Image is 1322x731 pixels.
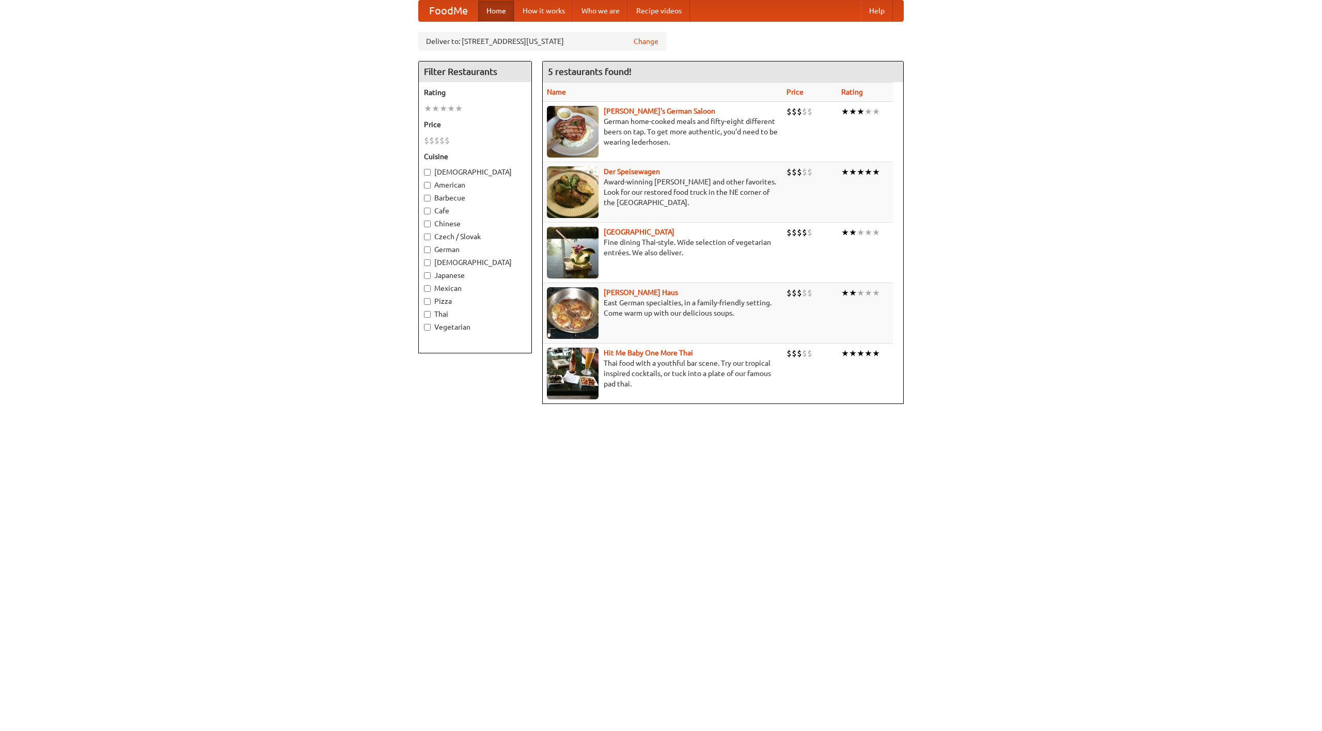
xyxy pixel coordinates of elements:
li: ★ [864,227,872,238]
label: Czech / Slovak [424,231,526,242]
input: Chinese [424,221,431,227]
a: Recipe videos [628,1,690,21]
a: Hit Me Baby One More Thai [604,349,693,357]
a: [GEOGRAPHIC_DATA] [604,228,674,236]
h5: Cuisine [424,151,526,162]
label: Mexican [424,283,526,293]
li: $ [797,227,802,238]
li: ★ [849,287,857,299]
label: Barbecue [424,193,526,203]
input: Barbecue [424,195,431,201]
div: Deliver to: [STREET_ADDRESS][US_STATE] [418,32,666,51]
p: Thai food with a youthful bar scene. Try our tropical inspired cocktails, or tuck into a plate of... [547,358,778,389]
input: Czech / Slovak [424,234,431,240]
li: ★ [857,166,864,178]
img: kohlhaus.jpg [547,287,599,339]
input: Vegetarian [424,324,431,331]
a: Price [786,88,804,96]
h5: Rating [424,87,526,98]
li: ★ [447,103,455,114]
img: satay.jpg [547,227,599,278]
li: $ [424,135,429,146]
img: speisewagen.jpg [547,166,599,218]
li: $ [786,287,792,299]
li: $ [792,106,797,117]
input: German [424,246,431,253]
li: ★ [455,103,463,114]
li: $ [429,135,434,146]
li: $ [434,135,439,146]
li: $ [792,227,797,238]
li: $ [445,135,450,146]
li: $ [792,166,797,178]
label: Chinese [424,219,526,229]
li: ★ [841,106,849,117]
input: [DEMOGRAPHIC_DATA] [424,259,431,266]
li: $ [807,348,812,359]
li: ★ [857,227,864,238]
li: ★ [864,166,872,178]
li: ★ [872,106,880,117]
li: ★ [857,106,864,117]
li: ★ [872,227,880,238]
li: $ [802,106,807,117]
li: ★ [849,106,857,117]
li: ★ [864,287,872,299]
a: Der Speisewagen [604,167,660,176]
li: ★ [857,287,864,299]
li: ★ [872,287,880,299]
li: $ [797,348,802,359]
ng-pluralize: 5 restaurants found! [548,67,632,76]
li: ★ [841,227,849,238]
label: German [424,244,526,255]
li: ★ [432,103,439,114]
label: Vegetarian [424,322,526,332]
li: ★ [864,348,872,359]
p: German home-cooked meals and fifty-eight different beers on tap. To get more authentic, you'd nee... [547,116,778,147]
li: $ [807,166,812,178]
li: $ [802,287,807,299]
a: Home [478,1,514,21]
li: $ [807,287,812,299]
li: $ [797,287,802,299]
h4: Filter Restaurants [419,61,531,82]
li: ★ [849,227,857,238]
input: Cafe [424,208,431,214]
a: Name [547,88,566,96]
label: Thai [424,309,526,319]
li: $ [802,166,807,178]
li: ★ [864,106,872,117]
li: ★ [439,103,447,114]
a: [PERSON_NAME]'s German Saloon [604,107,715,115]
input: American [424,182,431,189]
p: East German specialties, in a family-friendly setting. Come warm up with our delicious soups. [547,298,778,318]
li: $ [439,135,445,146]
a: Change [634,36,658,46]
li: $ [802,348,807,359]
li: ★ [872,166,880,178]
input: Japanese [424,272,431,279]
label: [DEMOGRAPHIC_DATA] [424,257,526,268]
li: ★ [424,103,432,114]
input: Pizza [424,298,431,305]
b: [PERSON_NAME] Haus [604,288,678,297]
a: FoodMe [419,1,478,21]
a: How it works [514,1,573,21]
li: $ [786,227,792,238]
li: $ [797,166,802,178]
li: ★ [849,348,857,359]
img: esthers.jpg [547,106,599,158]
label: American [424,180,526,190]
li: $ [786,166,792,178]
input: [DEMOGRAPHIC_DATA] [424,169,431,176]
input: Mexican [424,285,431,292]
img: babythai.jpg [547,348,599,399]
li: $ [797,106,802,117]
a: Help [861,1,893,21]
li: $ [786,106,792,117]
a: Rating [841,88,863,96]
p: Award-winning [PERSON_NAME] and other favorites. Look for our restored food truck in the NE corne... [547,177,778,208]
